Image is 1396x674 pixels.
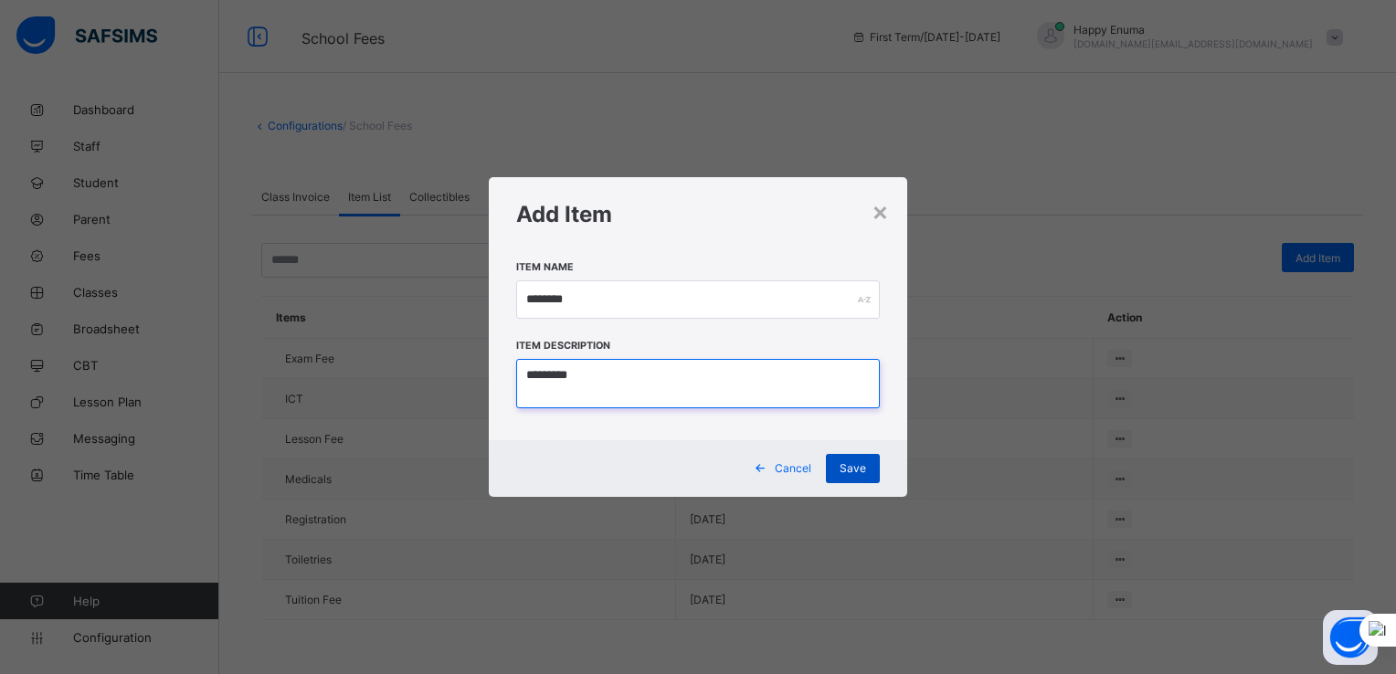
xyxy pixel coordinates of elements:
span: Cancel [775,461,811,475]
div: × [872,195,889,226]
label: Item Description [516,340,610,352]
button: Open asap [1323,610,1378,665]
h1: Add Item [516,201,880,227]
span: Save [840,461,866,475]
label: Item Name [516,261,574,273]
